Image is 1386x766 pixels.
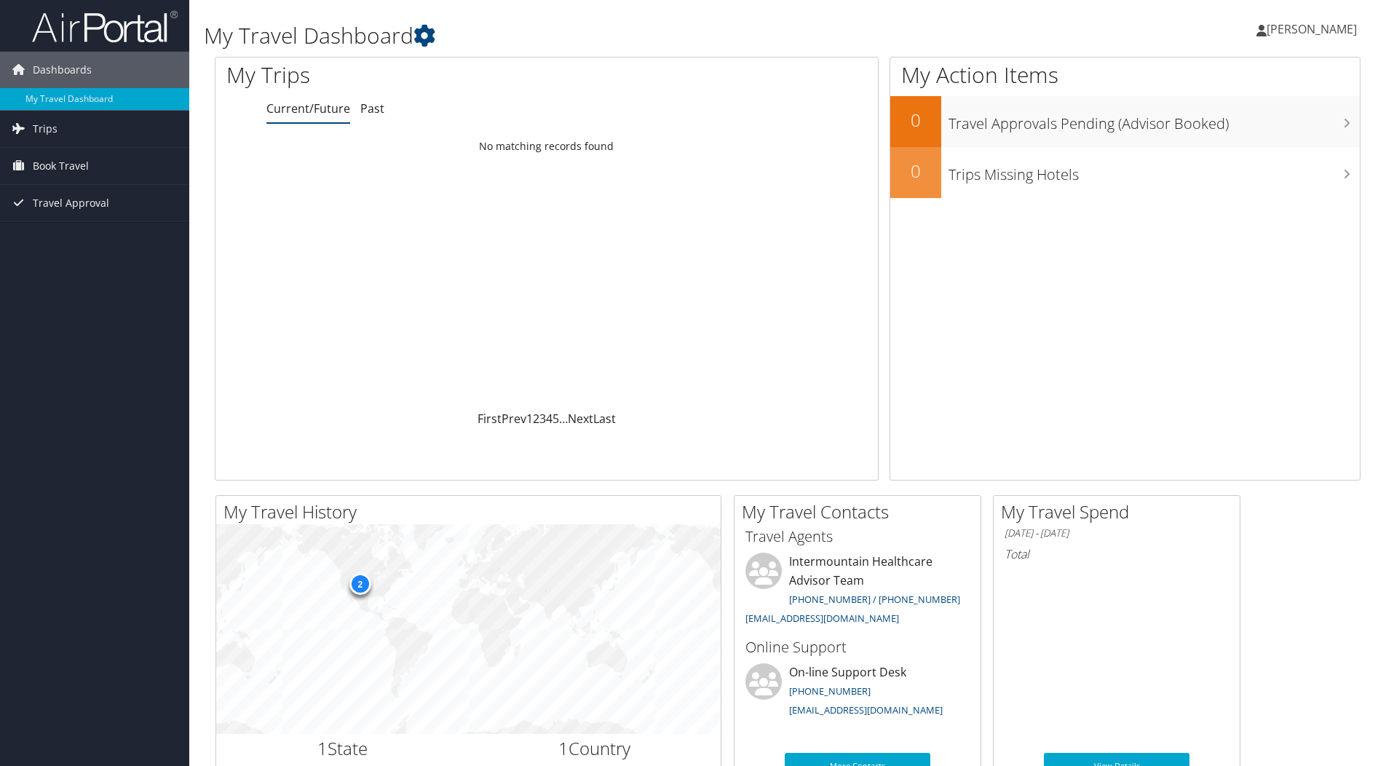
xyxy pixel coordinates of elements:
[558,736,569,760] span: 1
[789,593,960,606] a: [PHONE_NUMBER] / [PHONE_NUMBER]
[32,9,178,44] img: airportal-logo.png
[593,411,616,427] a: Last
[502,411,526,427] a: Prev
[215,133,878,159] td: No matching records found
[890,96,1360,147] a: 0Travel Approvals Pending (Advisor Booked)
[1256,7,1371,51] a: [PERSON_NAME]
[789,684,871,698] a: [PHONE_NUMBER]
[266,100,350,117] a: Current/Future
[317,736,328,760] span: 1
[745,526,970,547] h3: Travel Agents
[890,159,941,183] h2: 0
[1267,21,1357,37] span: [PERSON_NAME]
[1001,500,1240,524] h2: My Travel Spend
[745,612,899,625] a: [EMAIL_ADDRESS][DOMAIN_NAME]
[223,500,721,524] h2: My Travel History
[526,411,533,427] a: 1
[349,573,371,595] div: 2
[33,111,58,147] span: Trips
[949,157,1360,185] h3: Trips Missing Hotels
[738,663,977,723] li: On-line Support Desk
[539,411,546,427] a: 3
[745,637,970,658] h3: Online Support
[33,185,109,221] span: Travel Approval
[789,703,943,716] a: [EMAIL_ADDRESS][DOMAIN_NAME]
[949,106,1360,134] h3: Travel Approvals Pending (Advisor Booked)
[533,411,539,427] a: 2
[890,108,941,133] h2: 0
[227,736,458,761] h2: State
[890,60,1360,90] h1: My Action Items
[478,411,502,427] a: First
[559,411,568,427] span: …
[33,52,92,88] span: Dashboards
[742,500,981,524] h2: My Travel Contacts
[546,411,553,427] a: 4
[226,60,591,90] h1: My Trips
[568,411,593,427] a: Next
[1005,526,1229,540] h6: [DATE] - [DATE]
[738,553,977,631] li: Intermountain Healthcare Advisor Team
[360,100,384,117] a: Past
[890,147,1360,198] a: 0Trips Missing Hotels
[204,20,982,51] h1: My Travel Dashboard
[480,736,710,761] h2: Country
[553,411,559,427] a: 5
[1005,546,1229,562] h6: Total
[33,148,89,184] span: Book Travel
